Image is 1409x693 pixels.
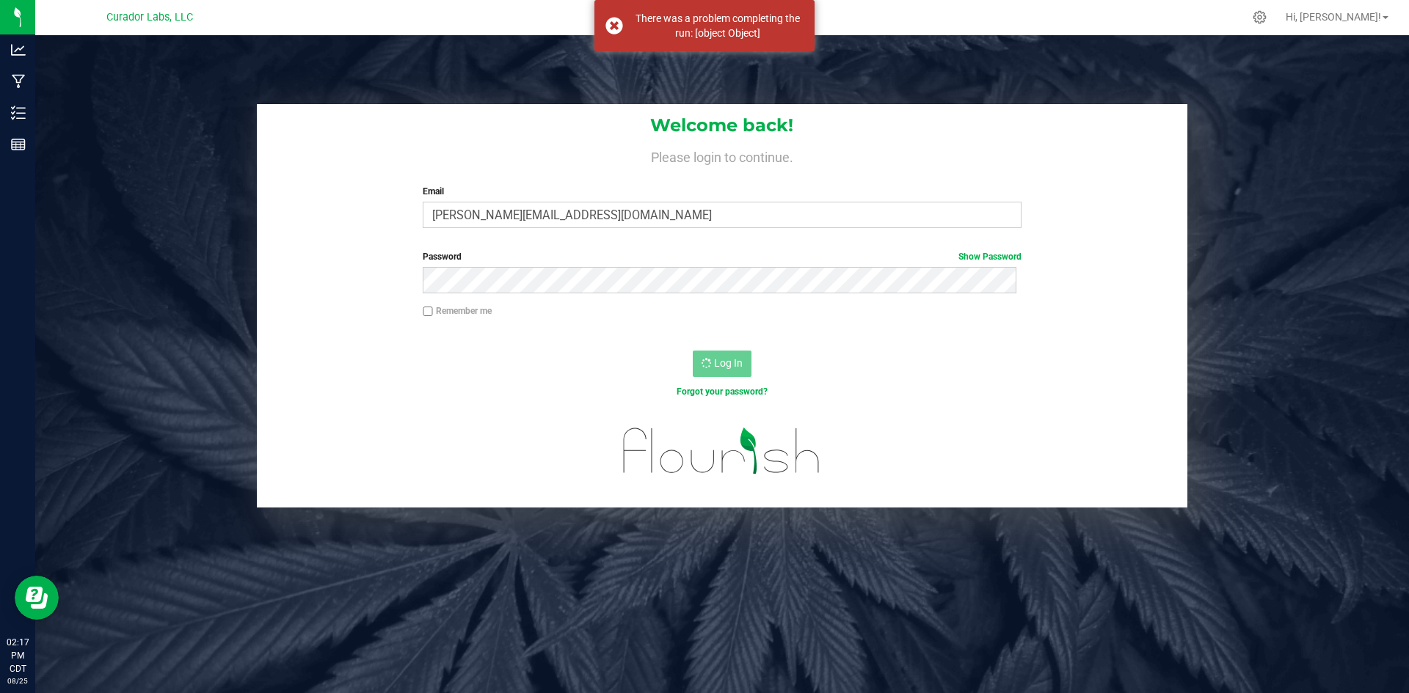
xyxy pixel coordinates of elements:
inline-svg: Analytics [11,43,26,57]
a: Show Password [958,252,1022,262]
img: flourish_logo.svg [605,414,838,488]
h1: Welcome back! [257,116,1187,135]
p: 08/25 [7,675,29,686]
button: Log In [693,351,751,377]
span: Hi, [PERSON_NAME]! [1286,11,1381,23]
iframe: Resource center [15,576,59,620]
inline-svg: Manufacturing [11,74,26,89]
input: Remember me [423,307,433,317]
span: Curador Labs, LLC [106,11,193,23]
span: Password [423,252,462,262]
label: Email [423,185,1021,198]
a: Forgot your password? [677,386,768,397]
p: 02:17 PM CDT [7,636,29,675]
h4: Please login to continue. [257,147,1187,164]
span: Log In [714,357,743,369]
inline-svg: Inventory [11,106,26,120]
div: Manage settings [1250,10,1269,24]
label: Remember me [423,304,492,318]
div: There was a problem completing the run: [object Object] [631,11,804,40]
inline-svg: Reports [11,137,26,152]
